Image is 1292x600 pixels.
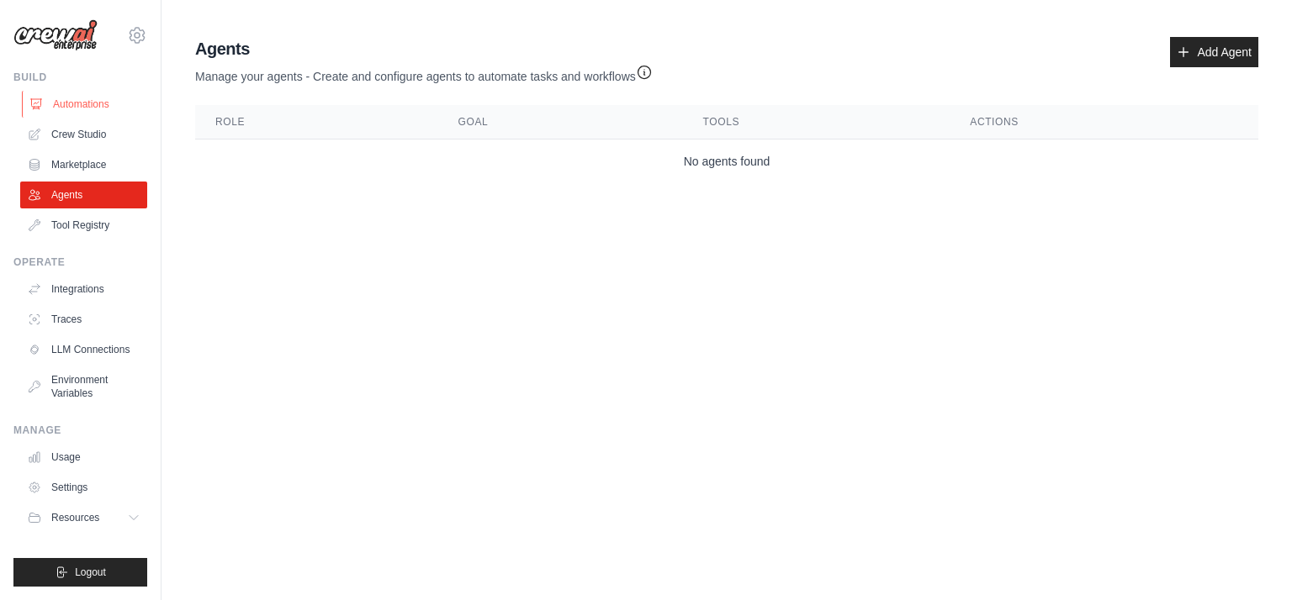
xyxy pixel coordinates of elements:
a: Usage [20,444,147,471]
th: Tools [683,105,950,139]
span: Resources [51,511,99,524]
th: Goal [438,105,683,139]
a: Agents [20,182,147,208]
a: Environment Variables [20,366,147,407]
button: Resources [20,504,147,531]
a: Tool Registry [20,212,147,239]
span: Logout [75,566,106,579]
a: Automations [22,91,149,118]
p: Manage your agents - Create and configure agents to automate tasks and workflows [195,61,653,85]
a: Traces [20,306,147,333]
th: Actions [950,105,1258,139]
a: Marketplace [20,151,147,178]
img: Logo [13,19,98,51]
a: LLM Connections [20,336,147,363]
th: Role [195,105,438,139]
button: Logout [13,558,147,587]
a: Integrations [20,276,147,303]
div: Operate [13,255,147,269]
h2: Agents [195,37,653,61]
div: Manage [13,424,147,437]
td: No agents found [195,139,1258,184]
a: Crew Studio [20,121,147,148]
a: Settings [20,474,147,501]
a: Add Agent [1170,37,1258,67]
div: Build [13,71,147,84]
